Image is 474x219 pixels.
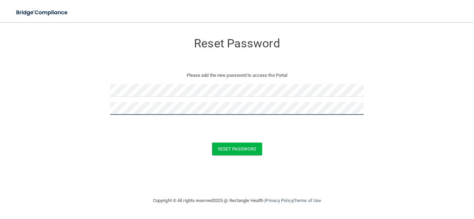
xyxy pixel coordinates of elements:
img: bridge_compliance_login_screen.278c3ca4.svg [10,6,74,20]
p: Please add the new password to access the Portal [116,71,358,80]
div: Copyright © All rights reserved 2025 @ Rectangle Health | | [110,190,364,212]
a: Privacy Policy [265,198,293,203]
a: Terms of Use [294,198,321,203]
button: Reset Password [212,143,262,155]
h3: Reset Password [110,37,364,50]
